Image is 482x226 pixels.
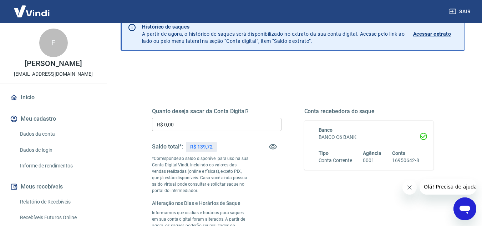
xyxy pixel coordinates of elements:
[413,30,451,37] p: Acessar extrato
[17,127,98,141] a: Dados da conta
[319,157,352,164] h6: Conta Corrente
[17,143,98,157] a: Dados de login
[453,197,476,220] iframe: Botão para abrir a janela de mensagens
[152,200,249,207] h6: Alteração nos Dias e Horários de Saque
[392,150,406,156] span: Conta
[392,157,419,164] h6: 16950642-8
[402,180,417,195] iframe: Fechar mensagem
[9,111,98,127] button: Meu cadastro
[142,23,405,45] p: A partir de agora, o histórico de saques será disponibilizado no extrato da sua conta digital. Ac...
[413,23,459,45] a: Acessar extrato
[9,179,98,195] button: Meus recebíveis
[152,143,183,150] h5: Saldo total*:
[17,159,98,173] a: Informe de rendimentos
[14,70,93,78] p: [EMAIL_ADDRESS][DOMAIN_NAME]
[319,127,333,133] span: Banco
[420,179,476,195] iframe: Mensagem da empresa
[17,195,98,209] a: Relatório de Recebíveis
[190,143,213,151] p: R$ 139,72
[17,210,98,225] a: Recebíveis Futuros Online
[142,23,405,30] p: Histórico de saques
[448,5,473,18] button: Sair
[304,108,434,115] h5: Conta recebedora do saque
[39,29,68,57] div: F
[9,90,98,105] a: Início
[152,108,281,115] h5: Quanto deseja sacar da Conta Digital?
[152,155,249,194] p: *Corresponde ao saldo disponível para uso na sua Conta Digital Vindi. Incluindo os valores das ve...
[319,150,329,156] span: Tipo
[319,134,420,141] h6: BANCO C6 BANK
[9,0,55,22] img: Vindi
[4,5,60,11] span: Olá! Precisa de ajuda?
[363,157,381,164] h6: 0001
[25,60,82,67] p: [PERSON_NAME]
[363,150,381,156] span: Agência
